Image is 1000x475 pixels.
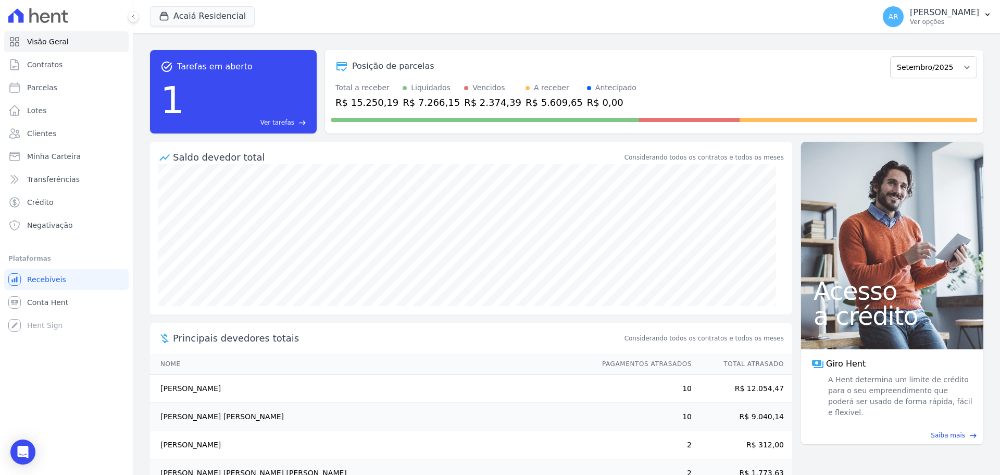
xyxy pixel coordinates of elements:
div: R$ 0,00 [587,95,636,109]
a: Negativação [4,215,129,236]
a: Clientes [4,123,129,144]
th: Total Atrasado [692,354,792,375]
div: Plataformas [8,252,124,265]
span: task_alt [160,60,173,73]
a: Ver tarefas east [189,118,306,127]
span: Acesso [814,278,971,303]
div: Total a receber [335,82,398,93]
span: east [969,432,977,440]
a: Lotes [4,100,129,121]
span: a crédito [814,303,971,328]
div: A receber [534,82,569,93]
td: [PERSON_NAME] [150,375,592,403]
th: Pagamentos Atrasados [592,354,692,375]
a: Recebíveis [4,269,129,290]
span: Visão Geral [27,36,69,47]
th: Nome [150,354,592,375]
span: Contratos [27,59,63,70]
td: 2 [592,431,692,459]
span: Ver tarefas [260,118,294,127]
span: Conta Hent [27,297,68,308]
span: Parcelas [27,82,57,93]
span: Tarefas em aberto [177,60,253,73]
span: Minha Carteira [27,151,81,162]
div: Considerando todos os contratos e todos os meses [624,153,784,162]
td: 10 [592,403,692,431]
span: A Hent determina um limite de crédito para o seu empreendimento que poderá ser usado de forma ráp... [826,374,973,418]
div: Saldo devedor total [173,150,622,164]
td: [PERSON_NAME] [150,431,592,459]
p: [PERSON_NAME] [910,7,979,18]
a: Saiba mais east [807,431,977,440]
span: Saiba mais [931,431,965,440]
div: R$ 15.250,19 [335,95,398,109]
div: Posição de parcelas [352,60,434,72]
span: Considerando todos os contratos e todos os meses [624,334,784,343]
span: AR [888,13,898,20]
td: R$ 9.040,14 [692,403,792,431]
span: Principais devedores totais [173,331,622,345]
span: Recebíveis [27,274,66,285]
a: Minha Carteira [4,146,129,167]
a: Parcelas [4,77,129,98]
div: R$ 5.609,65 [526,95,583,109]
a: Transferências [4,169,129,190]
div: 1 [160,73,184,127]
td: 10 [592,375,692,403]
button: Acaiá Residencial [150,6,255,26]
td: R$ 312,00 [692,431,792,459]
td: R$ 12.054,47 [692,375,792,403]
span: east [298,119,306,127]
div: R$ 7.266,15 [403,95,460,109]
div: R$ 2.374,39 [464,95,521,109]
a: Visão Geral [4,31,129,52]
div: Liquidados [411,82,451,93]
td: [PERSON_NAME] [PERSON_NAME] [150,403,592,431]
span: Negativação [27,220,73,230]
p: Ver opções [910,18,979,26]
a: Contratos [4,54,129,75]
span: Crédito [27,197,54,208]
span: Clientes [27,128,56,139]
span: Giro Hent [826,358,866,370]
span: Transferências [27,174,80,185]
div: Antecipado [595,82,636,93]
a: Crédito [4,192,129,213]
a: Conta Hent [4,292,129,313]
div: Vencidos [472,82,505,93]
button: AR [PERSON_NAME] Ver opções [874,2,1000,31]
div: Open Intercom Messenger [10,440,35,465]
span: Lotes [27,105,47,116]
